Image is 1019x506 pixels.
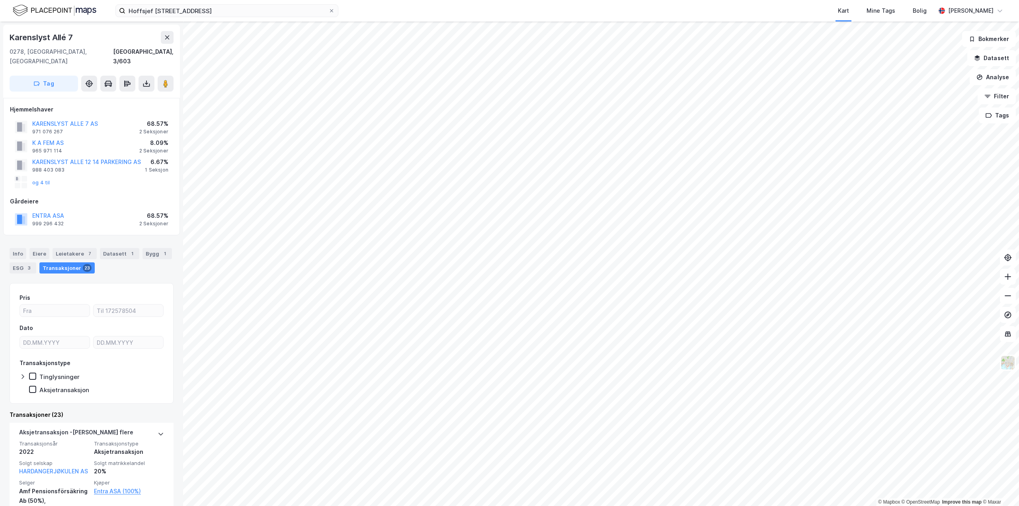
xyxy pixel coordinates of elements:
div: 3 [25,264,33,272]
div: Kart [838,6,849,16]
a: OpenStreetMap [902,499,940,505]
div: Transaksjoner [39,262,95,274]
button: Bokmerker [962,31,1016,47]
div: 999 296 432 [32,221,64,227]
a: Mapbox [878,499,900,505]
div: Amf Pensionsförsäkring Ab (50%), [19,486,89,506]
div: Mine Tags [867,6,895,16]
input: Fra [20,305,90,316]
div: 68.57% [139,119,168,129]
div: ESG [10,262,36,274]
div: 68.57% [139,211,168,221]
div: 965 971 114 [32,148,62,154]
button: Tags [979,107,1016,123]
div: 7 [86,250,94,258]
div: 23 [83,264,92,272]
div: Bolig [913,6,927,16]
div: Transaksjonstype [20,358,70,368]
div: Datasett [100,248,139,259]
div: 1 [128,250,136,258]
div: 0278, [GEOGRAPHIC_DATA], [GEOGRAPHIC_DATA] [10,47,113,66]
div: Info [10,248,26,259]
span: Solgt selskap [19,460,89,467]
img: logo.f888ab2527a4732fd821a326f86c7f29.svg [13,4,96,18]
div: Hjemmelshaver [10,105,173,114]
a: HARDANGERJØKULEN AS [19,468,88,475]
a: Improve this map [942,499,982,505]
div: 20% [94,467,164,476]
input: Søk på adresse, matrikkel, gårdeiere, leietakere eller personer [125,5,328,17]
div: 1 Seksjon [145,167,168,173]
div: 1 [161,250,169,258]
div: 6.67% [145,157,168,167]
div: Leietakere [53,248,97,259]
div: Aksjetransaksjon [94,447,164,457]
div: Pris [20,293,30,303]
span: Solgt matrikkelandel [94,460,164,467]
input: Til 172578504 [94,305,163,316]
div: 988 403 083 [32,167,64,173]
button: Analyse [970,69,1016,85]
iframe: Chat Widget [979,468,1019,506]
div: 2 Seksjoner [139,129,168,135]
input: DD.MM.YYYY [20,336,90,348]
div: 8.09% [139,138,168,148]
div: Eiere [29,248,49,259]
div: Karenslyst Allé 7 [10,31,74,44]
div: Gårdeiere [10,197,173,206]
span: Selger [19,479,89,486]
img: Z [1000,355,1015,370]
span: Transaksjonsår [19,440,89,447]
div: Dato [20,323,33,333]
input: DD.MM.YYYY [94,336,163,348]
button: Tag [10,76,78,92]
div: [GEOGRAPHIC_DATA], 3/603 [113,47,174,66]
div: 2 Seksjoner [139,221,168,227]
div: 2 Seksjoner [139,148,168,154]
div: Tinglysninger [39,373,80,381]
div: Bygg [143,248,172,259]
span: Kjøper [94,479,164,486]
div: [PERSON_NAME] [948,6,994,16]
div: Transaksjoner (23) [10,410,174,420]
a: Entra ASA (100%) [94,486,164,496]
span: Transaksjonstype [94,440,164,447]
div: Aksjetransaksjon [39,386,89,394]
button: Datasett [967,50,1016,66]
div: 971 076 267 [32,129,63,135]
button: Filter [978,88,1016,104]
div: 2022 [19,447,89,457]
div: Aksjetransaksjon - [PERSON_NAME] flere [19,428,133,440]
